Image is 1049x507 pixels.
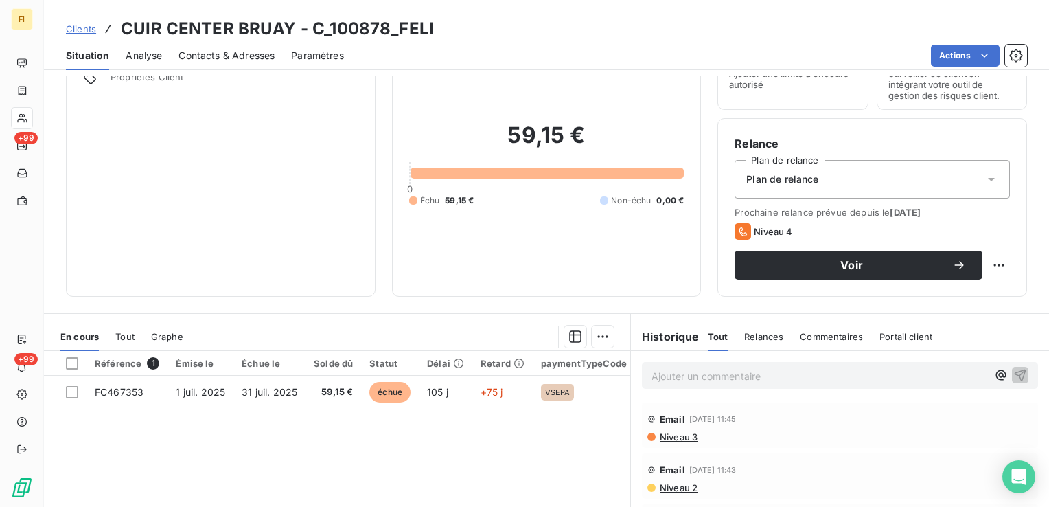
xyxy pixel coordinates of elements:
span: En cours [60,331,99,342]
h3: CUIR CENTER BRUAY - C_100878_FELI [121,16,434,41]
div: FI [11,8,33,30]
span: Échu [420,194,440,207]
span: 0 [407,183,413,194]
div: Délai [427,358,464,369]
span: Graphe [151,331,183,342]
span: Clients [66,23,96,34]
a: Clients [66,22,96,36]
span: Analyse [126,49,162,63]
span: [DATE] [890,207,921,218]
span: 1 juil. 2025 [176,386,225,398]
span: [DATE] 11:43 [689,466,737,474]
img: Logo LeanPay [11,477,33,499]
span: 105 j [427,386,448,398]
span: 59,15 € [314,385,353,399]
div: Échue le [242,358,297,369]
h6: Historique [631,328,700,345]
span: +99 [14,353,38,365]
button: Actions [931,45,1000,67]
span: Niveau 4 [754,226,792,237]
span: Email [660,414,685,425]
span: Tout [115,331,135,342]
span: Prochaine relance prévue depuis le [735,207,1010,218]
span: Relances [744,331,783,342]
span: Surveiller ce client en intégrant votre outil de gestion des risques client. [888,68,1015,101]
span: Situation [66,49,109,63]
div: Retard [481,358,524,369]
span: Voir [751,260,952,271]
span: échue [369,382,411,403]
span: Niveau 2 [658,482,698,493]
span: Portail client [879,331,932,342]
div: Solde dû [314,358,353,369]
div: Open Intercom Messenger [1002,460,1035,493]
span: Paramètres [291,49,344,63]
span: Non-échu [611,194,651,207]
h6: Relance [735,135,1010,152]
button: Voir [735,251,982,280]
span: Email [660,464,685,475]
span: +99 [14,132,38,144]
span: Tout [708,331,728,342]
div: Émise le [176,358,225,369]
span: FC467353 [95,386,143,398]
span: 31 juil. 2025 [242,386,297,398]
span: 0,00 € [656,194,684,207]
span: 59,15 € [445,194,474,207]
span: Ajouter une limite d’encours autorisé [729,68,856,90]
span: [DATE] 11:45 [689,415,737,423]
span: Commentaires [800,331,863,342]
span: Plan de relance [746,172,818,186]
h2: 59,15 € [409,122,684,163]
span: Niveau 3 [658,431,698,442]
span: VSEPA [545,388,570,396]
div: paymentTypeCode [541,358,627,369]
span: Contacts & Adresses [178,49,275,63]
span: Propriétés Client [111,71,358,91]
div: Référence [95,357,159,370]
div: Statut [369,358,411,369]
span: +75 j [481,386,503,398]
span: 1 [147,357,159,370]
